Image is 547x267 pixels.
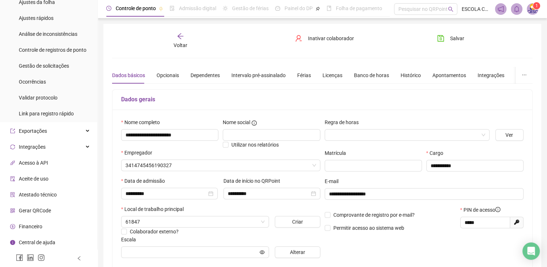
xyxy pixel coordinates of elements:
label: Cargo [426,149,448,157]
span: Ver [505,131,513,139]
span: dashboard [275,6,280,11]
span: Atestado técnico [19,192,57,198]
span: Ajustes rápidos [19,15,54,21]
label: E-mail [325,177,343,185]
sup: Atualize o seu contato no menu Meus Dados [533,2,540,9]
label: Nome completo [121,118,164,126]
span: search [448,7,453,12]
span: Painel do DP [285,5,313,11]
span: file-done [170,6,175,11]
span: Validar protocolo [19,95,57,101]
div: Apontamentos [432,71,466,79]
span: Gerar QRCode [19,208,51,213]
span: Voltar [174,42,187,48]
div: Férias [297,71,311,79]
div: Opcionais [157,71,179,79]
span: arrow-left [177,33,184,40]
span: dollar [10,224,15,229]
button: Inativar colaborador [290,33,359,44]
div: Histórico [401,71,421,79]
span: Colaborador externo? [130,229,179,234]
span: Integrações [19,144,46,150]
span: Utilizar nos relatórios [231,142,279,148]
label: Empregador [121,149,157,157]
span: pushpin [316,7,320,11]
label: Local de trabalho principal [121,205,188,213]
span: Link para registro rápido [19,111,74,116]
span: Acesso à API [19,160,48,166]
span: clock-circle [106,6,111,11]
span: Admissão digital [179,5,216,11]
div: Intervalo pré-assinalado [231,71,286,79]
button: Salvar [432,33,470,44]
span: sun [223,6,228,11]
span: Nome social [223,118,250,126]
button: Ver [495,129,524,141]
div: Open Intercom Messenger [522,242,540,260]
span: sync [10,144,15,149]
span: Comprovante de registro por e-mail? [333,212,415,218]
span: qrcode [10,208,15,213]
span: Controle de registros de ponto [19,47,86,53]
span: book [326,6,332,11]
span: api [10,160,15,165]
span: Folha de pagamento [336,5,382,11]
span: export [10,128,15,133]
span: linkedin [27,254,34,261]
span: left [77,256,82,261]
span: Aceite de uso [19,176,48,182]
span: instagram [38,254,45,261]
span: audit [10,176,15,181]
span: Exportações [19,128,47,134]
span: user-delete [295,35,302,42]
div: Banco de horas [354,71,389,79]
span: ESCOLA CESC [462,5,491,13]
span: Criar [292,218,303,226]
span: Permitir acesso ao sistema web [333,225,404,231]
button: Alterar [275,246,320,258]
div: Dados básicos [112,71,145,79]
span: PIN de acesso [463,206,500,214]
span: Alterar [290,248,305,256]
button: Criar [275,216,320,228]
span: Central de ajuda [19,240,55,245]
span: Análise de inconsistências [19,31,77,37]
span: facebook [16,254,23,261]
span: ellipsis [522,72,527,77]
span: eye [260,250,265,255]
span: Controle de ponto [116,5,156,11]
span: Inativar colaborador [308,34,354,42]
span: 1 [535,3,538,8]
span: solution [10,192,15,197]
span: info-circle [10,240,15,245]
span: save [437,35,444,42]
span: Financeiro [19,224,42,229]
img: 84976 [527,4,538,14]
label: Matrícula [325,149,351,157]
h5: Dados gerais [121,95,524,104]
label: Data de admissão [121,177,170,185]
div: Integrações [478,71,504,79]
button: ellipsis [516,67,533,84]
span: bell [513,6,520,12]
span: Gestão de férias [232,5,269,11]
label: Escala [121,236,141,243]
span: 3414745456190327 [125,160,316,171]
span: 61847 [125,216,265,227]
span: Gestão de solicitações [19,63,69,69]
span: Salvar [450,34,464,42]
label: Data de início no QRPoint [223,177,285,185]
div: Licenças [322,71,342,79]
div: Dependentes [191,71,220,79]
span: Ocorrências [19,79,46,85]
span: pushpin [159,7,163,11]
span: notification [497,6,504,12]
span: info-circle [495,207,500,212]
span: info-circle [252,120,257,126]
label: Regra de horas [325,118,363,126]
